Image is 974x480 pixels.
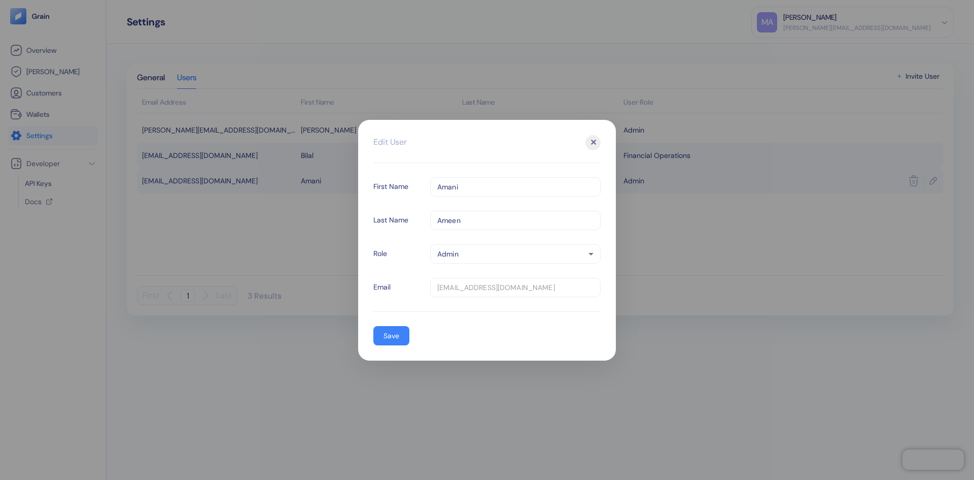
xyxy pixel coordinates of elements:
[373,136,407,148] span: Edit User
[430,244,601,264] div: Admin
[384,332,399,339] div: Save
[373,248,387,259] label: Role
[902,450,964,470] iframe: Chatra live chat
[373,282,391,293] label: Email
[373,326,409,345] button: Save
[373,215,408,226] label: Last Name
[585,135,601,150] div: ✕
[430,177,601,197] input: Enter First Name
[430,211,601,230] input: Enter Last Name
[430,278,601,297] input: example@email.com
[373,181,408,192] label: First Name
